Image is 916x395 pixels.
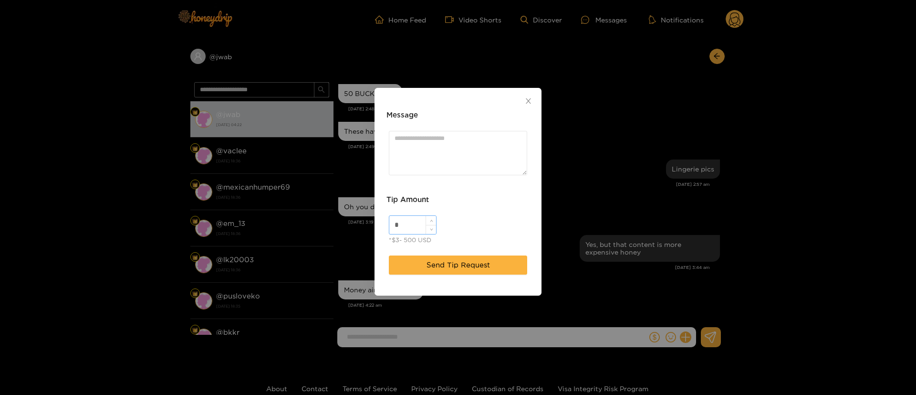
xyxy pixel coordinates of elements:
[426,225,436,234] span: Decrease Value
[515,88,541,115] button: Close
[426,216,436,225] span: Increase Value
[525,97,532,105] span: close
[386,109,418,121] h3: Message
[428,218,434,224] span: up
[389,235,431,245] div: *$3- 500 USD
[386,194,429,205] h3: Tip Amount
[389,256,527,275] button: Send Tip Request
[428,227,434,233] span: down
[427,259,490,271] span: Send Tip Request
